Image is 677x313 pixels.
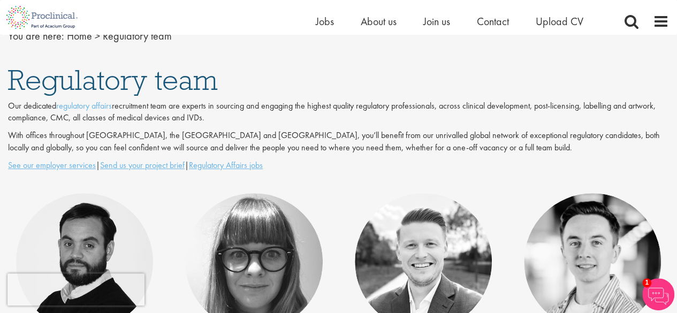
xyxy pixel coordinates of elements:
[95,29,100,43] span: >
[189,159,263,171] a: Regulatory Affairs jobs
[8,29,64,43] span: You are here:
[103,29,172,43] span: Regulatory team
[7,273,144,306] iframe: reCAPTCHA
[8,62,218,98] span: Regulatory team
[361,14,397,28] a: About us
[8,159,96,171] a: See our employer services
[67,29,92,43] a: breadcrumb link
[477,14,509,28] a: Contact
[100,159,185,171] a: Send us your project brief
[8,100,669,125] p: Our dedicated recruitment team are experts in sourcing and engaging the highest quality regulator...
[8,129,669,154] p: With offices throughout [GEOGRAPHIC_DATA], the [GEOGRAPHIC_DATA] and [GEOGRAPHIC_DATA], you’ll be...
[8,159,669,172] p: | |
[56,100,112,111] a: regulatory affairs
[642,278,651,287] span: 1
[316,14,334,28] a: Jobs
[423,14,450,28] a: Join us
[642,278,674,310] img: Chatbot
[536,14,583,28] a: Upload CV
